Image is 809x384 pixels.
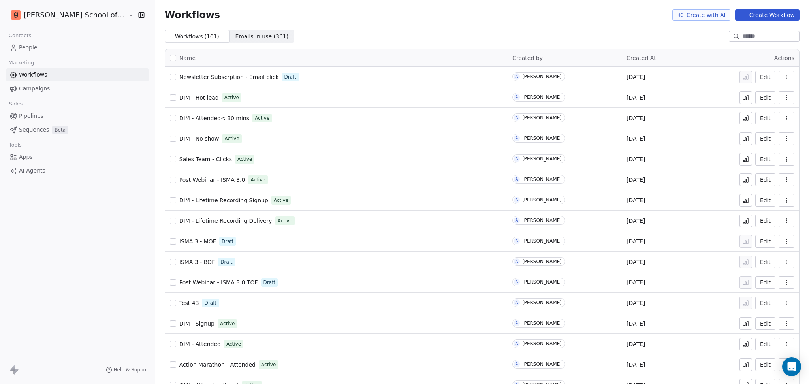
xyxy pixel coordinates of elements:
button: Create Workflow [735,9,800,21]
div: A [515,320,518,326]
button: Edit [755,235,775,248]
span: [DATE] [627,114,645,122]
button: [PERSON_NAME] School of Finance LLP [9,8,123,22]
span: Active [224,135,239,142]
button: Edit [755,276,775,289]
span: [DATE] [627,340,645,348]
a: Campaigns [6,82,149,95]
a: DIM - No show [179,135,219,143]
span: ISMA 3 - MOF [179,238,216,245]
span: Active [220,320,235,327]
div: [PERSON_NAME] [522,136,562,141]
a: DIM - Lifetime Recording Signup [179,196,268,204]
a: Edit [755,317,775,330]
div: A [515,73,518,80]
div: A [515,94,518,100]
div: A [515,217,518,224]
button: Edit [755,256,775,268]
span: Workflows [19,71,47,79]
a: Post Webinar - ISMA 3.0 [179,176,245,184]
span: DIM - Signup [179,320,214,327]
span: DIM - Hot lead [179,94,219,101]
div: [PERSON_NAME] [522,115,562,120]
a: Edit [755,338,775,350]
a: Pipelines [6,109,149,122]
span: [DATE] [627,299,645,307]
span: Tools [6,139,25,151]
span: Post Webinar - ISMA 3.0 [179,177,245,183]
a: Edit [755,71,775,83]
span: Active [250,176,265,183]
span: DIM - Lifetime Recording Signup [179,197,268,203]
span: Beta [52,126,68,134]
button: Edit [755,91,775,104]
a: ISMA 3 - BOF [179,258,215,266]
div: [PERSON_NAME] [522,341,562,346]
span: AI Agents [19,167,45,175]
div: [PERSON_NAME] [522,74,562,79]
div: [PERSON_NAME] [522,218,562,223]
a: Sales Team - Clicks [179,155,232,163]
a: Apps [6,151,149,164]
a: People [6,41,149,54]
div: [PERSON_NAME] [522,94,562,100]
button: Edit [755,297,775,309]
span: Test 43 [179,300,199,306]
span: [DATE] [627,279,645,286]
span: Actions [774,55,794,61]
div: A [515,238,518,244]
span: Action Marathon - Attended [179,361,256,368]
button: Edit [755,132,775,145]
div: A [515,197,518,203]
span: [DATE] [627,320,645,328]
span: Draft [220,258,232,265]
div: [PERSON_NAME] [522,156,562,162]
span: [DATE] [627,196,645,204]
span: [DATE] [627,73,645,81]
span: Active [278,217,292,224]
a: DIM - Hot lead [179,94,219,102]
a: Workflows [6,68,149,81]
div: A [515,299,518,306]
span: ISMA 3 - BOF [179,259,215,265]
span: [DATE] [627,155,645,163]
span: DIM - Attended< 30 mins [179,115,249,121]
div: [PERSON_NAME] [522,238,562,244]
div: A [515,156,518,162]
button: Edit [755,358,775,371]
div: [PERSON_NAME] [522,259,562,264]
button: Edit [755,112,775,124]
div: [PERSON_NAME] [522,177,562,182]
a: Newsletter Subscrption - Email click [179,73,279,81]
span: Created At [627,55,656,61]
span: [DATE] [627,176,645,184]
div: [PERSON_NAME] [522,300,562,305]
button: Edit [755,215,775,227]
span: Newsletter Subscrption - Email click [179,74,279,80]
div: [PERSON_NAME] [522,320,562,326]
span: Sales Team - Clicks [179,156,232,162]
a: SequencesBeta [6,123,149,136]
span: Draft [222,238,233,245]
span: DIM - No show [179,136,219,142]
span: [DATE] [627,258,645,266]
a: DIM - Attended [179,340,221,348]
span: Active [224,94,239,101]
span: Created by [512,55,543,61]
a: Test 43 [179,299,199,307]
span: Apps [19,153,33,161]
span: Active [237,156,252,163]
div: A [515,361,518,367]
span: Contacts [5,30,35,41]
div: A [515,176,518,183]
span: Draft [205,299,216,307]
span: Sales [6,98,26,110]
